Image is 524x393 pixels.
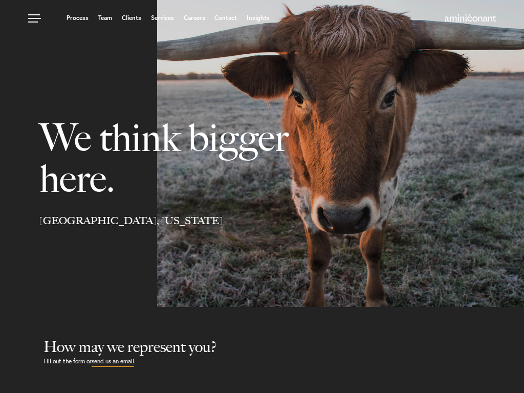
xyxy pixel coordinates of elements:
[247,15,270,21] a: Insights
[92,356,134,367] a: send us an email
[43,338,524,356] h2: How may we represent you?
[98,15,112,21] a: Team
[184,15,205,21] a: Careers
[151,15,174,21] a: Services
[43,356,524,367] p: Fill out the form or .
[445,15,496,23] a: Home
[122,15,141,21] a: Clients
[67,15,89,21] a: Process
[445,14,496,23] img: Amini & Conant
[214,15,237,21] a: Contact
